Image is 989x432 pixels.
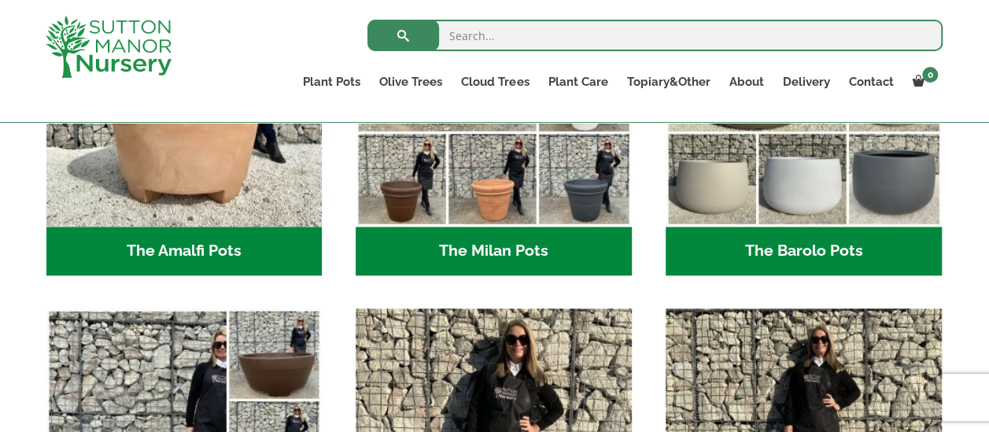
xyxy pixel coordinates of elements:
h2: The Barolo Pots [666,227,942,275]
a: Plant Care [538,71,617,93]
a: Delivery [773,71,839,93]
a: Olive Trees [370,71,452,93]
a: Contact [839,71,902,93]
a: About [719,71,773,93]
input: Search... [367,20,943,51]
h2: The Amalfi Pots [46,227,323,275]
h2: The Milan Pots [356,227,632,275]
a: Cloud Trees [452,71,538,93]
a: Plant Pots [293,71,370,93]
img: logo [46,16,172,78]
span: 0 [922,67,938,83]
a: 0 [902,71,943,93]
a: Topiary&Other [617,71,719,93]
